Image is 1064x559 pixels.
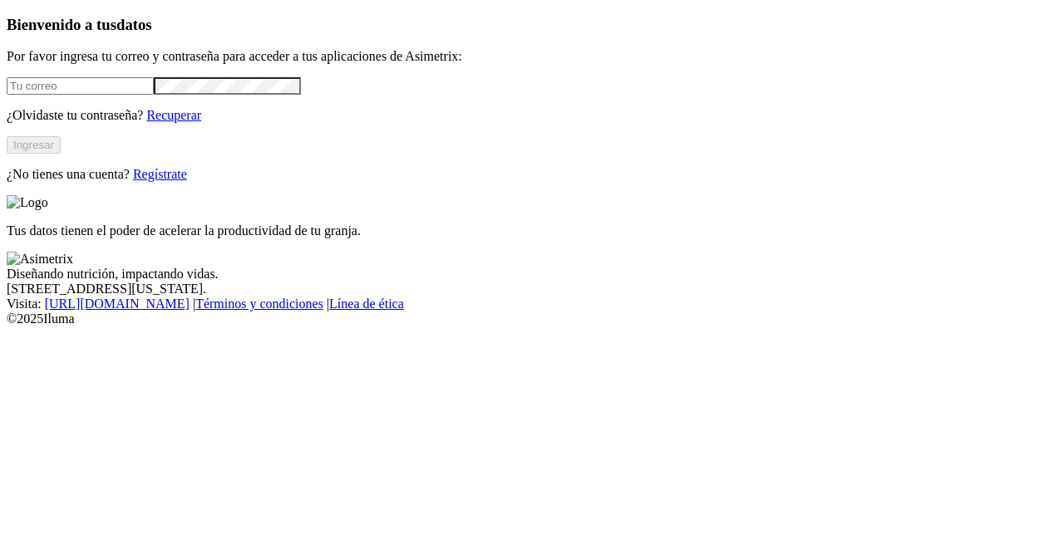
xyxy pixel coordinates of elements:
div: [STREET_ADDRESS][US_STATE]. [7,282,1057,297]
a: Recuperar [146,108,201,122]
button: Ingresar [7,136,61,154]
a: Línea de ética [329,297,404,311]
span: datos [116,16,152,33]
a: Términos y condiciones [195,297,323,311]
div: © 2025 Iluma [7,311,1057,326]
p: ¿No tienes una cuenta? [7,167,1057,182]
input: Tu correo [7,77,154,95]
div: Visita : | | [7,297,1057,311]
p: ¿Olvidaste tu contraseña? [7,108,1057,123]
h3: Bienvenido a tus [7,16,1057,34]
a: [URL][DOMAIN_NAME] [45,297,190,311]
div: Diseñando nutrición, impactando vidas. [7,267,1057,282]
img: Logo [7,195,48,210]
img: Asimetrix [7,252,73,267]
p: Por favor ingresa tu correo y contraseña para acceder a tus aplicaciones de Asimetrix: [7,49,1057,64]
p: Tus datos tienen el poder de acelerar la productividad de tu granja. [7,223,1057,238]
a: Regístrate [133,167,187,181]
